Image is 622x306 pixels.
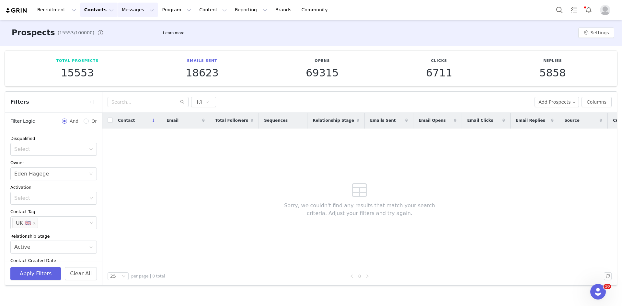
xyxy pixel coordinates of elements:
[306,58,339,64] p: Opens
[14,241,30,253] div: Active
[10,267,61,280] button: Apply Filters
[564,118,580,123] span: Source
[118,3,158,17] button: Messages
[162,30,186,36] div: Tooltip anchor
[10,118,35,125] span: Filter Logic
[604,284,611,289] span: 10
[264,118,288,123] span: Sequences
[158,3,195,17] button: Program
[539,58,566,64] p: Replies
[108,97,189,107] input: Search...
[426,67,452,79] p: 6711
[131,273,165,279] span: per page | 0 total
[89,118,97,125] span: Or
[195,3,231,17] button: Content
[10,209,97,215] div: Contact Tag
[348,272,356,280] li: Previous Page
[590,284,606,300] iframe: Intercom live chat
[567,3,581,17] a: Tasks
[535,97,579,107] button: Add Prospects
[186,58,219,64] p: Emails Sent
[10,257,97,264] div: Contact Created Date
[10,135,97,142] div: Disqualified
[215,118,248,123] span: Total Followers
[10,233,97,240] div: Relationship Stage
[419,118,446,123] span: Email Opens
[122,274,126,279] i: icon: down
[80,3,118,17] button: Contacts
[578,28,614,38] button: Settings
[10,160,97,166] div: Owner
[14,146,86,153] div: Select
[313,118,354,123] span: Relationship Stage
[539,67,566,79] p: 5858
[33,221,36,225] i: icon: close
[363,272,371,280] li: Next Page
[89,196,93,201] i: icon: down
[10,184,97,191] div: Activation
[356,273,363,280] a: 0
[582,97,612,107] button: Columns
[56,58,98,64] p: Total Prospects
[467,118,493,123] span: Email Clicks
[356,272,363,280] li: 0
[186,67,219,79] p: 18623
[118,118,135,123] span: Contact
[65,267,97,280] button: Clear All
[552,3,567,17] button: Search
[365,274,369,278] i: icon: right
[14,195,87,201] div: Select
[58,29,95,36] span: (15553/100000)
[33,3,80,17] button: Recruitment
[12,218,38,228] li: UK 🇬🇧
[12,27,55,39] h3: Prospects
[167,118,179,123] span: Email
[5,7,28,14] img: grin logo
[10,98,29,106] span: Filters
[596,5,617,15] button: Profile
[306,67,339,79] p: 69315
[16,218,31,228] div: UK 🇬🇧
[180,100,185,104] i: icon: search
[231,3,271,17] button: Reporting
[271,3,297,17] a: Brands
[582,3,596,17] button: Notifications
[14,168,49,180] div: Eden Hagege
[89,147,93,152] i: icon: down
[600,5,610,15] img: placeholder-profile.jpg
[67,118,81,125] span: And
[516,118,545,123] span: Email Replies
[350,274,354,278] i: icon: left
[110,273,116,280] div: 25
[274,202,445,217] span: Sorry, we couldn't find any results that match your search criteria. Adjust your filters and try ...
[56,67,98,79] p: 15553
[370,118,396,123] span: Emails Sent
[298,3,335,17] a: Community
[426,58,452,64] p: Clicks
